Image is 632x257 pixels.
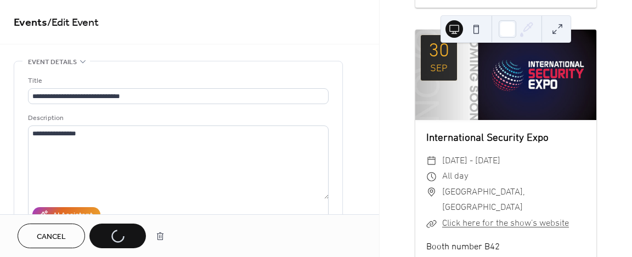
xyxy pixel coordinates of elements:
[37,231,66,243] span: Cancel
[426,216,437,232] div: ​
[28,112,326,124] div: Description
[18,224,85,248] button: Cancel
[430,64,448,74] div: Sep
[426,185,437,201] div: ​
[47,12,99,33] span: / Edit Event
[426,153,437,169] div: ​
[428,42,449,61] div: 30
[53,210,93,221] div: AI Assistant
[426,169,437,185] div: ​
[28,56,77,68] span: Event details
[415,241,596,254] div: Booth number B42
[14,12,47,33] a: Events
[442,218,569,229] a: Click here for the show's website
[28,75,326,87] div: Title
[442,153,500,169] span: [DATE] - [DATE]
[442,185,585,216] span: [GEOGRAPHIC_DATA], [GEOGRAPHIC_DATA]
[426,132,549,145] a: International Security Expo
[442,169,469,185] span: All day
[32,207,100,222] button: AI Assistant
